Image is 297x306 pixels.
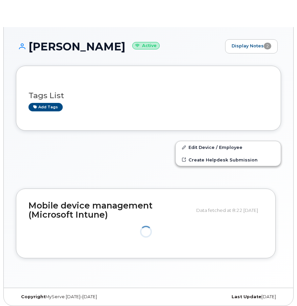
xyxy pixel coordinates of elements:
[176,154,281,166] a: Create Helpdesk Submission
[28,103,63,111] a: Add tags
[132,42,160,50] small: Active
[16,294,148,300] div: MyServe [DATE]–[DATE]
[28,91,269,100] h3: Tags List
[196,204,263,217] div: Data fetched at 8:22 [DATE]
[21,294,45,299] strong: Copyright
[264,43,271,49] span: 2
[28,201,191,220] h2: Mobile device management (Microsoft Intune)
[225,39,278,53] a: Display Notes2
[232,294,261,299] strong: Last Update
[16,41,222,52] h1: [PERSON_NAME]
[176,141,281,153] a: Edit Device / Employee
[148,294,281,300] div: [DATE]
